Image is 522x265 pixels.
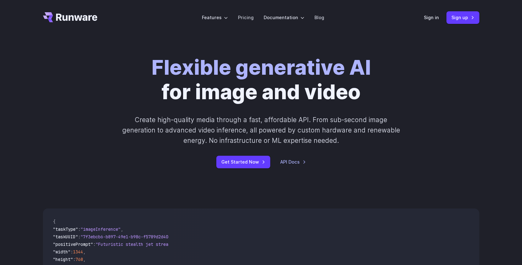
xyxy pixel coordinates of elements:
a: Pricing [238,14,254,21]
span: : [78,226,81,232]
span: 768 [76,257,83,262]
strong: Flexible generative AI [151,55,371,80]
span: { [53,219,55,224]
span: 1344 [73,249,83,255]
span: : [73,257,76,262]
span: "imageInference" [81,226,121,232]
span: : [93,241,96,247]
a: Go to / [43,12,98,22]
span: : [71,249,73,255]
span: "width" [53,249,71,255]
a: Sign in [424,14,439,21]
label: Documentation [264,14,304,21]
p: Create high-quality media through a fast, affordable API. From sub-second image generation to adv... [121,115,401,146]
span: "Futuristic stealth jet streaking through a neon-lit cityscape with glowing purple exhaust" [96,241,324,247]
a: Get Started Now [216,156,270,168]
a: Sign up [446,11,479,24]
a: API Docs [280,158,306,165]
span: "7f3ebcb6-b897-49e1-b98c-f5789d2d40d7" [81,234,176,240]
span: "taskUUID" [53,234,78,240]
h1: for image and video [151,55,371,105]
span: , [83,257,86,262]
span: , [83,249,86,255]
span: "positivePrompt" [53,241,93,247]
span: : [78,234,81,240]
span: "taskType" [53,226,78,232]
span: "height" [53,257,73,262]
span: , [121,226,123,232]
label: Features [202,14,228,21]
a: Blog [314,14,324,21]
